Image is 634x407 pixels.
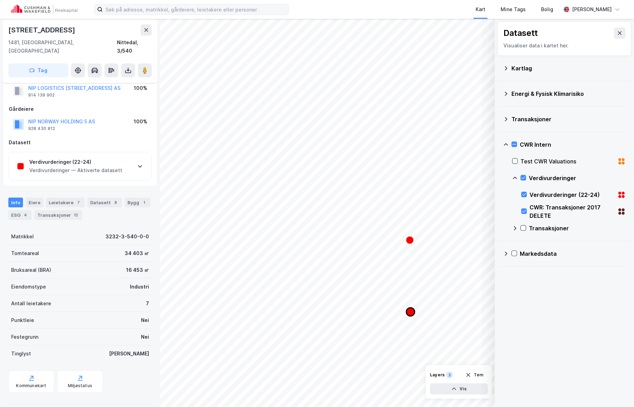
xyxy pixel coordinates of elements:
div: 7 [146,299,149,308]
div: Bruksareal (BRA) [11,266,51,274]
div: [PERSON_NAME] [572,5,612,14]
img: cushman-wakefield-realkapital-logo.202ea83816669bd177139c58696a8fa1.svg [11,5,77,14]
div: Kart [476,5,485,14]
div: 16 453 ㎡ [126,266,149,274]
div: 4 [22,212,29,218]
div: 7 [75,199,82,206]
div: Visualiser data i kartet her. [503,41,625,50]
button: Vis [430,383,488,394]
div: Layers [430,372,445,378]
div: Tomteareal [11,249,39,258]
div: Kontrollprogram for chat [599,374,634,407]
div: Transaksjoner [34,210,82,220]
div: Bolig [541,5,553,14]
div: Nittedal, 3/540 [117,38,152,55]
div: Mine Tags [501,5,526,14]
div: Map marker [406,308,415,316]
div: 8 [112,199,119,206]
div: Leietakere [46,198,85,207]
div: Transaksjoner [511,115,626,123]
div: Info [8,198,23,207]
div: Datasett [9,138,151,147]
div: Verdivurderinger — Aktiverte datasett [29,166,122,175]
div: 34 403 ㎡ [125,249,149,258]
div: 1 [141,199,148,206]
div: Energi & Fysisk Klimarisiko [511,90,626,98]
div: 2 [446,371,453,378]
div: Festegrunn [11,333,38,341]
div: Map marker [406,236,414,244]
div: Verdivurderinger (22-24) [530,191,615,199]
div: Markedsdata [520,249,626,258]
div: CWR: Transaksjoner 2017 DELETE [530,203,615,220]
div: Kartlag [511,64,626,72]
div: ESG [8,210,32,220]
div: Kommunekart [16,383,46,389]
div: Transaksjoner [529,224,626,232]
div: Punktleie [11,316,34,324]
div: Gårdeiere [9,105,151,113]
iframe: Chat Widget [599,374,634,407]
div: 928 430 812 [28,126,55,131]
div: Verdivurderinger [529,174,626,182]
div: 100% [134,117,147,126]
div: Industri [130,283,149,291]
button: Tag [8,63,68,77]
div: [PERSON_NAME] [109,350,149,358]
div: 3232-3-540-0-0 [105,232,149,241]
div: Nei [141,333,149,341]
div: Datasett [503,28,538,39]
div: Miljøstatus [68,383,92,389]
div: 1481, [GEOGRAPHIC_DATA], [GEOGRAPHIC_DATA] [8,38,117,55]
div: Nei [141,316,149,324]
div: Verdivurderinger (22-24) [29,158,122,166]
div: 914 139 902 [28,92,55,98]
div: Tinglyst [11,350,31,358]
div: 100% [134,84,147,92]
div: 12 [72,212,79,218]
input: Søk på adresse, matrikkel, gårdeiere, leietakere eller personer [103,4,289,15]
div: Bygg [125,198,150,207]
div: CWR Intern [520,140,626,149]
button: Tøm [461,369,488,381]
div: Eiendomstype [11,283,46,291]
div: [STREET_ADDRESS] [8,24,77,36]
div: Matrikkel [11,232,34,241]
div: Datasett [87,198,122,207]
div: Test CWR Valuations [520,157,615,166]
div: Eiere [26,198,43,207]
div: Antall leietakere [11,299,51,308]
